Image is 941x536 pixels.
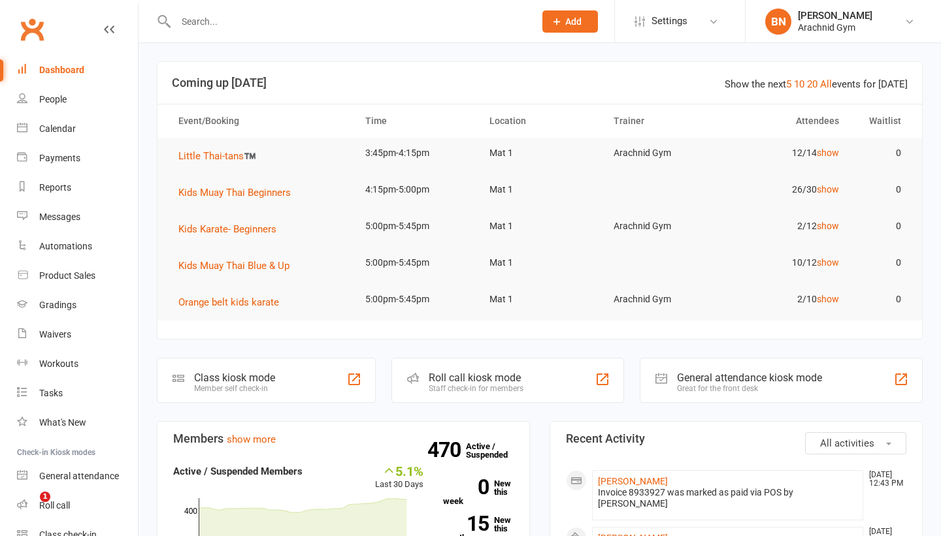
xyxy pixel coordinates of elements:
div: Automations [39,241,92,251]
button: Kids Muay Thai Beginners [178,185,300,200]
div: Calendar [39,123,76,134]
td: 5:00pm-5:45pm [354,247,478,278]
time: [DATE] 12:43 PM [863,471,906,488]
div: General attendance [39,471,119,481]
a: Waivers [17,320,138,349]
td: 4:15pm-5:00pm [354,174,478,205]
th: Attendees [726,104,850,138]
span: Settings [652,7,687,36]
div: Member self check-in [194,384,275,393]
div: Payments [39,153,80,163]
td: 0 [851,284,913,315]
div: Waivers [39,329,71,339]
div: Class kiosk mode [194,371,275,384]
strong: 0 [443,477,489,497]
div: Last 30 Days [375,464,423,492]
a: General attendance kiosk mode [17,462,138,491]
button: Add [542,10,598,33]
td: 26/30 [726,174,850,205]
th: Waitlist [851,104,913,138]
td: 0 [851,247,913,278]
div: Workouts [39,358,78,369]
h3: Members [173,432,514,445]
strong: 470 [427,440,466,460]
div: Great for the front desk [677,384,822,393]
td: 10/12 [726,247,850,278]
div: Tasks [39,388,63,398]
td: Arachnid Gym [602,284,726,315]
a: show [817,221,839,231]
button: Kids Karate- Beginners [178,221,286,237]
a: Roll call [17,491,138,520]
a: Clubworx [16,13,48,46]
td: 0 [851,174,913,205]
h3: Coming up [DATE] [172,76,908,89]
a: What's New [17,408,138,437]
div: Reports [39,182,71,193]
a: 10 [794,78,804,90]
a: Tasks [17,379,138,408]
a: show [817,257,839,268]
td: Arachnid Gym [602,211,726,242]
td: Mat 1 [478,247,602,278]
span: 1 [40,492,50,502]
a: Payments [17,144,138,173]
a: Calendar [17,114,138,144]
td: 2/12 [726,211,850,242]
button: Kids Muay Thai Blue & Up [178,258,299,274]
iframe: Intercom live chat [13,492,44,523]
input: Search... [172,12,525,31]
div: BN [765,8,791,35]
div: Roll call kiosk mode [429,371,523,384]
a: 0New this week [443,479,514,505]
div: What's New [39,417,86,428]
a: show [817,184,839,195]
div: Show the next events for [DATE] [725,76,908,92]
div: People [39,94,67,104]
div: Invoice 8933927 was marked as paid via POS by [PERSON_NAME] [598,487,857,509]
span: Orange belt kids karate [178,296,279,308]
a: Product Sales [17,261,138,291]
td: 0 [851,138,913,168]
strong: 15 [443,514,489,533]
div: Dashboard [39,65,84,75]
a: 470Active / Suspended [466,432,523,469]
div: 5.1% [375,464,423,478]
span: Kids Muay Thai Beginners [178,187,291,198]
a: People [17,85,138,114]
a: show [817,148,839,158]
td: 2/10 [726,284,850,315]
td: Mat 1 [478,211,602,242]
a: 5 [786,78,791,90]
td: 12/14 [726,138,850,168]
button: All activities [805,432,906,454]
td: Mat 1 [478,138,602,168]
div: Gradings [39,300,76,310]
span: Little Thai-tans™️ [178,150,256,162]
span: Kids Karate- Beginners [178,223,276,235]
a: Reports [17,173,138,202]
strong: Active / Suspended Members [173,465,303,477]
div: Staff check-in for members [429,384,523,393]
a: Automations [17,232,138,261]
td: 5:00pm-5:45pm [354,211,478,242]
a: 20 [807,78,817,90]
a: Gradings [17,291,138,320]
th: Location [478,104,602,138]
td: Mat 1 [478,284,602,315]
td: 5:00pm-5:45pm [354,284,478,315]
a: show more [227,434,276,445]
span: All activities [820,437,874,449]
td: Arachnid Gym [602,138,726,168]
div: Product Sales [39,270,95,281]
span: Kids Muay Thai Blue & Up [178,260,289,272]
span: Add [565,16,582,27]
td: 0 [851,211,913,242]
a: [PERSON_NAME] [598,476,668,486]
a: All [820,78,832,90]
div: General attendance kiosk mode [677,371,822,384]
td: Mat 1 [478,174,602,205]
div: Roll call [39,500,70,511]
th: Event/Booking [167,104,354,138]
div: Arachnid Gym [798,22,872,33]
